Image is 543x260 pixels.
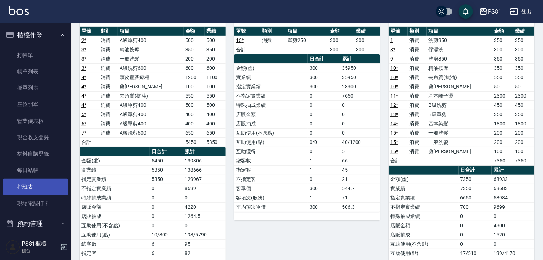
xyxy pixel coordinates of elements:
td: 一般洗髮 [427,128,492,137]
a: 排班表 [3,179,68,195]
td: 不指定實業績 [234,91,308,100]
td: 6 [150,249,183,258]
td: 客項次(服務) [234,193,308,202]
button: 櫃檯作業 [3,26,68,44]
td: A級洗剪600 [118,128,183,137]
td: 基本離子燙 [427,91,492,100]
td: 50 [492,82,513,91]
th: 單號 [389,27,408,36]
td: 單剪250 [286,36,328,45]
td: 0 [459,239,492,249]
a: 掛單列表 [3,80,68,96]
td: 550 [513,73,534,82]
td: 82 [183,249,226,258]
td: 合計 [80,137,99,147]
td: 1200 [184,73,205,82]
td: 10/300 [150,230,183,239]
td: 0 [150,202,183,212]
td: 35950 [340,73,380,82]
td: 店販抽成 [80,212,150,221]
td: 消費 [408,82,427,91]
td: 506.3 [340,202,380,212]
td: 17/510 [459,249,492,258]
td: 500 [184,36,205,45]
td: 45 [340,165,380,175]
td: 95 [183,239,226,249]
td: 去角質(抗油) [118,91,183,100]
td: 一般洗髮 [427,137,492,147]
td: 300 [308,202,340,212]
td: 2300 [513,91,534,100]
td: 700 [459,202,492,212]
td: 4220 [183,202,226,212]
td: 消費 [99,128,118,137]
img: Person [6,240,20,254]
th: 類別 [260,27,286,36]
td: 7350 [513,156,534,165]
td: 0/0 [308,137,340,147]
td: 300 [328,36,354,45]
th: 金額 [492,27,513,36]
td: B級洗剪 [427,100,492,110]
td: 消費 [408,91,427,100]
td: 剪[PERSON_NAME] [427,147,492,156]
td: 消費 [408,63,427,73]
td: 0 [150,212,183,221]
td: 平均項次單價 [234,202,308,212]
td: 消費 [408,147,427,156]
td: 71 [340,193,380,202]
td: 消費 [99,63,118,73]
td: 消費 [408,54,427,63]
td: 精油按摩 [427,63,492,73]
td: 洗剪350 [427,54,492,63]
td: 500 [205,100,226,110]
img: Logo [9,6,29,15]
th: 業績 [513,27,534,36]
td: 消費 [99,36,118,45]
td: 200 [205,54,226,63]
td: 消費 [408,100,427,110]
td: 金額(虛) [389,175,459,184]
td: 消費 [408,36,427,45]
td: 6650 [459,193,492,202]
td: 消費 [260,36,286,45]
td: 40/1200 [340,137,380,147]
td: 300 [308,82,340,91]
table: a dense table [389,27,534,166]
th: 類別 [99,27,118,36]
td: 店販金額 [389,221,459,230]
td: 350 [492,63,513,73]
td: 544.7 [340,184,380,193]
td: 0 [459,221,492,230]
td: 0 [340,100,380,110]
td: 0 [459,230,492,239]
td: 68933 [492,175,534,184]
th: 日合計 [459,166,492,175]
td: 消費 [408,73,427,82]
td: 客單價 [234,184,308,193]
a: 帳單列表 [3,63,68,80]
td: 一般洗髮 [118,54,183,63]
td: 消費 [99,82,118,91]
td: 消費 [99,45,118,54]
h5: PS81櫃檯 [22,240,58,248]
td: 0 [308,128,340,137]
td: 消費 [99,100,118,110]
td: A級單剪400 [118,119,183,128]
td: 總客數 [80,239,150,249]
td: 6 [150,239,183,249]
a: 1 [390,37,393,43]
td: 0 [183,221,226,230]
td: 650 [205,128,226,137]
p: 櫃台 [22,248,58,254]
td: 指定實業績 [234,82,308,91]
td: 互助使用(點) [234,137,308,147]
td: 4800 [492,221,534,230]
td: 金額(虛) [80,156,150,165]
a: 每日結帳 [3,162,68,178]
td: 400 [184,119,205,128]
td: 500 [184,100,205,110]
td: 28300 [340,82,380,91]
table: a dense table [80,27,226,147]
td: 139306 [183,156,226,165]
